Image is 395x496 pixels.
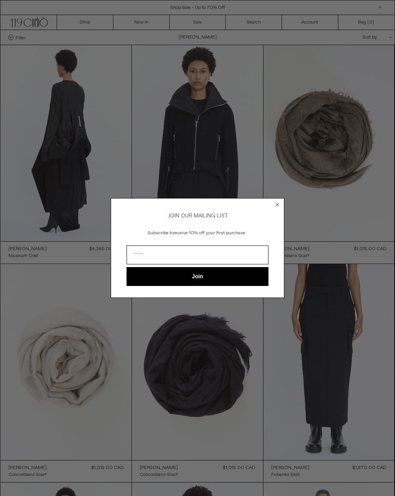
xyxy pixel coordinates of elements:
[127,267,268,286] button: Join
[174,230,245,236] span: receive 10% off your first purchase
[273,201,281,208] button: Close dialog
[127,245,268,264] input: Email
[167,212,228,219] span: JOIN OUR MAILING LIST
[148,230,174,236] span: Subscribe to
